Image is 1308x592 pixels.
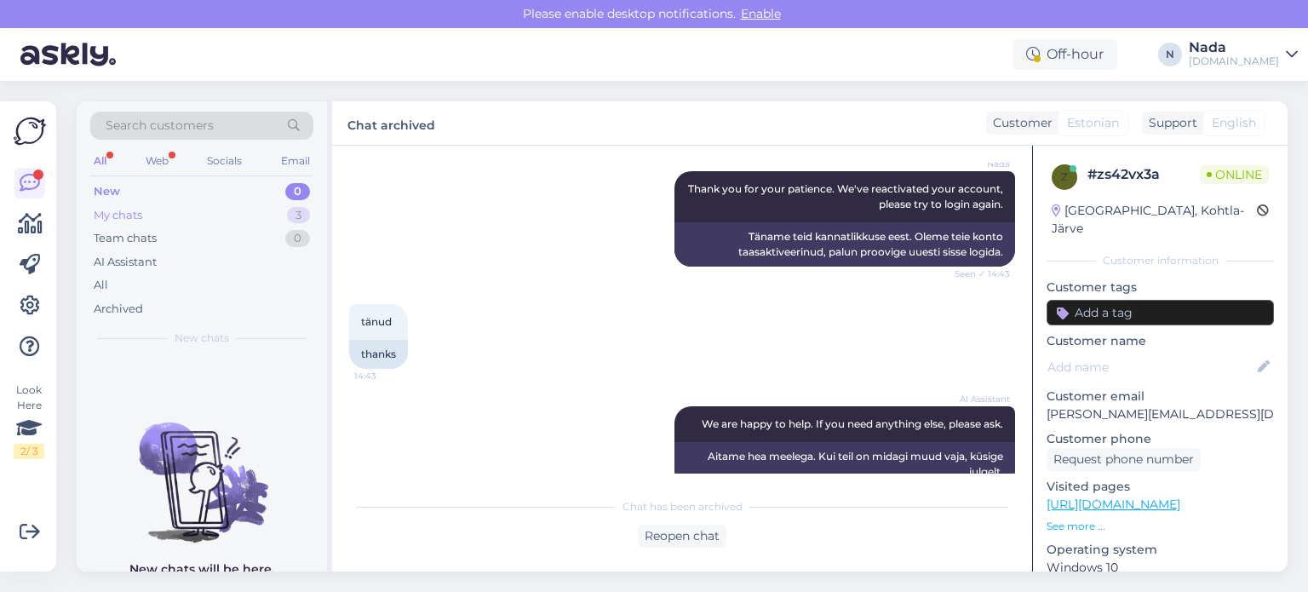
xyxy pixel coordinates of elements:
[1047,253,1274,268] div: Customer information
[1158,43,1182,66] div: N
[204,150,245,172] div: Socials
[1061,170,1068,183] span: z
[1212,114,1256,132] span: English
[1047,519,1274,534] p: See more ...
[1047,405,1274,423] p: [PERSON_NAME][EMAIL_ADDRESS][DOMAIN_NAME]
[1047,358,1254,376] input: Add name
[622,499,743,514] span: Chat has been archived
[736,6,786,21] span: Enable
[946,267,1010,280] span: Seen ✓ 14:43
[94,183,120,200] div: New
[1047,559,1274,577] p: Windows 10
[94,207,142,224] div: My chats
[106,117,214,135] span: Search customers
[986,114,1053,132] div: Customer
[14,444,44,459] div: 2 / 3
[1047,388,1274,405] p: Customer email
[638,525,726,548] div: Reopen chat
[354,370,418,382] span: 14:43
[1047,541,1274,559] p: Operating system
[1047,478,1274,496] p: Visited pages
[1189,41,1279,55] div: Nada
[1189,55,1279,68] div: [DOMAIN_NAME]
[14,382,44,459] div: Look Here
[1200,165,1269,184] span: Online
[1047,300,1274,325] input: Add a tag
[14,115,46,147] img: Askly Logo
[142,150,172,172] div: Web
[361,315,392,328] span: tänud
[94,230,157,247] div: Team chats
[94,301,143,318] div: Archived
[1047,279,1274,296] p: Customer tags
[946,158,1010,170] span: Nada
[285,183,310,200] div: 0
[702,417,1003,430] span: We are happy to help. If you need anything else, please ask.
[278,150,313,172] div: Email
[688,182,1006,210] span: Thank you for your patience. We've reactivated your account, please try to login again.
[347,112,435,135] label: Chat archived
[90,150,110,172] div: All
[287,207,310,224] div: 3
[674,222,1015,267] div: Täname teid kannatlikkuse eest. Oleme teie konto taasaktiveerinud, palun proovige uuesti sisse lo...
[1087,164,1200,185] div: # zs42vx3a
[94,254,157,271] div: AI Assistant
[946,393,1010,405] span: AI Assistant
[1047,332,1274,350] p: Customer name
[674,442,1015,486] div: Aitame hea meelega. Kui teil on midagi muud vaja, küsige julgelt.
[129,560,274,578] p: New chats will be here.
[1052,202,1257,238] div: [GEOGRAPHIC_DATA], Kohtla-Järve
[1047,430,1274,448] p: Customer phone
[1142,114,1197,132] div: Support
[175,330,229,346] span: New chats
[1067,114,1119,132] span: Estonian
[1013,39,1117,70] div: Off-hour
[1047,448,1201,471] div: Request phone number
[349,340,408,369] div: thanks
[1189,41,1298,68] a: Nada[DOMAIN_NAME]
[1047,497,1180,512] a: [URL][DOMAIN_NAME]
[77,392,327,545] img: No chats
[285,230,310,247] div: 0
[94,277,108,294] div: All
